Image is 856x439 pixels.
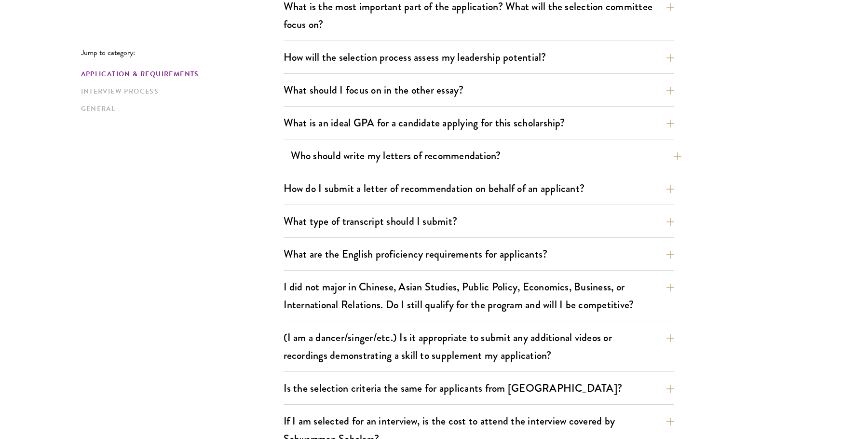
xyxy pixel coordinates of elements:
[81,86,278,96] a: Interview Process
[284,276,674,316] button: I did not major in Chinese, Asian Studies, Public Policy, Economics, Business, or International R...
[284,112,674,134] button: What is an ideal GPA for a candidate applying for this scholarship?
[81,48,284,57] p: Jump to category:
[284,210,674,232] button: What type of transcript should I submit?
[291,145,681,166] button: Who should write my letters of recommendation?
[81,104,278,114] a: General
[284,327,674,366] button: (I am a dancer/singer/etc.) Is it appropriate to submit any additional videos or recordings demon...
[284,46,674,68] button: How will the selection process assess my leadership potential?
[81,69,278,79] a: Application & Requirements
[284,178,674,199] button: How do I submit a letter of recommendation on behalf of an applicant?
[284,243,674,265] button: What are the English proficiency requirements for applicants?
[284,79,674,101] button: What should I focus on in the other essay?
[284,377,674,399] button: Is the selection criteria the same for applicants from [GEOGRAPHIC_DATA]?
